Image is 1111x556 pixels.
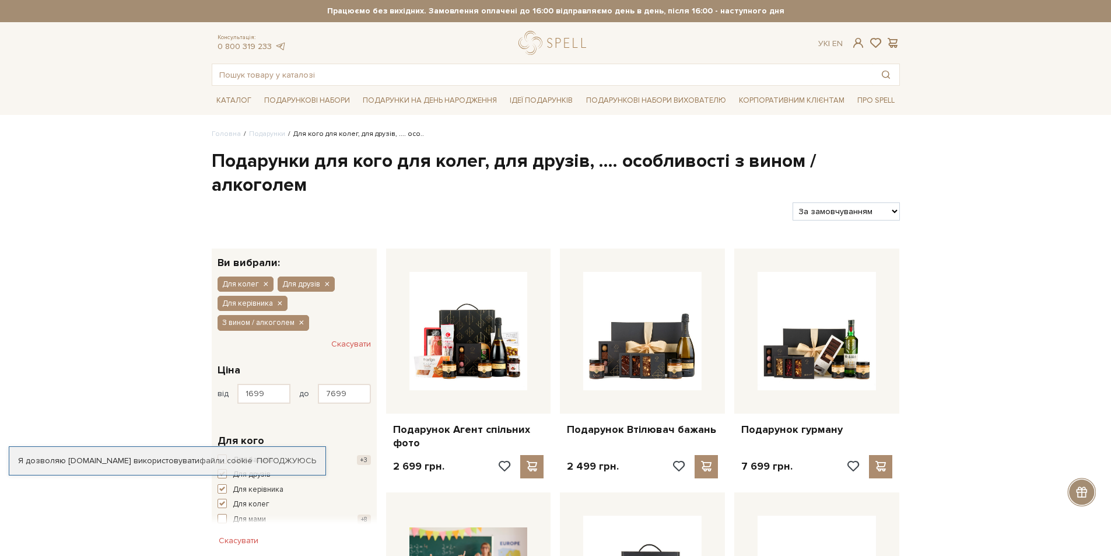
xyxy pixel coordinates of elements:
p: 2 699 грн. [393,460,444,473]
button: З вином / алкоголем [218,315,309,330]
a: Подарунок Агент спільних фото [393,423,544,450]
a: Подарункові набори вихователю [581,90,731,110]
a: En [832,39,843,48]
a: Подарунок гурману [741,423,892,436]
span: Для колег [233,499,269,510]
h1: Подарунки для кого для колег, для друзів, .... особливості з вином / алкоголем [212,149,900,198]
button: Скасувати [212,531,265,550]
span: до [299,389,309,399]
a: logo [518,31,591,55]
div: Я дозволяю [DOMAIN_NAME] використовувати [9,456,325,466]
a: telegram [275,41,286,51]
span: Для кого [218,433,264,449]
input: Пошук товару у каталозі [212,64,872,85]
button: Для мами +8 [218,514,371,526]
div: Ви вибрали: [212,249,377,268]
span: З вином / алкоголем [222,317,295,328]
a: Ідеї подарунків [505,92,577,110]
p: 2 499 грн. [567,460,619,473]
span: | [828,39,830,48]
p: 7 699 грн. [741,460,793,473]
button: Для керівника [218,296,288,311]
a: Подарункові набори [260,92,355,110]
span: Для керівника [233,484,283,496]
button: Для керівника [218,484,371,496]
a: Корпоративним клієнтам [734,90,849,110]
a: Каталог [212,92,256,110]
span: +3 [357,455,371,465]
span: Ціна [218,362,240,378]
div: Ук [818,39,843,49]
a: файли cookie [199,456,253,466]
span: +8 [358,515,371,524]
button: Для колег [218,277,274,292]
span: Для мами [233,514,266,526]
button: Скасувати [331,335,371,354]
a: Подарунки [249,130,285,138]
button: Пошук товару у каталозі [872,64,899,85]
span: Консультація: [218,34,286,41]
span: Для колег [222,279,259,289]
strong: Працюємо без вихідних. Замовлення оплачені до 16:00 відправляємо день в день, після 16:00 - насту... [212,6,900,16]
a: Головна [212,130,241,138]
li: Для кого для колег, для друзів, .... осо.. [285,129,424,139]
button: Для друзів [278,277,335,292]
a: Подарунки на День народження [358,92,502,110]
a: 0 800 319 233 [218,41,272,51]
button: Для колег [218,499,371,510]
span: Для керівника [222,298,273,309]
a: Подарунок Втілювач бажань [567,423,718,436]
span: Для друзів [282,279,320,289]
a: Про Spell [853,92,899,110]
input: Ціна [318,384,371,404]
input: Ціна [237,384,290,404]
span: від [218,389,229,399]
a: Погоджуюсь [257,456,316,466]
